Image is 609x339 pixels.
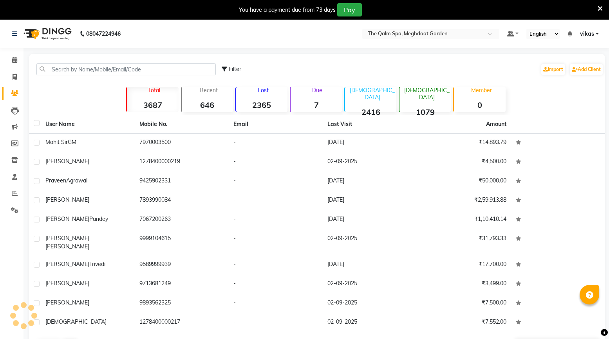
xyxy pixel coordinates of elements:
[229,191,323,210] td: -
[20,23,74,45] img: logo
[417,313,511,332] td: ₹7,552.00
[570,64,603,75] a: Add Client
[185,87,233,94] p: Recent
[135,294,229,313] td: 9893562325
[45,196,89,203] span: [PERSON_NAME]
[239,87,287,94] p: Lost
[66,177,87,184] span: Agrawal
[135,115,229,133] th: Mobile No.
[135,172,229,191] td: 9425902331
[239,6,336,14] div: You have a payment due from 73 days
[45,318,107,325] span: [DEMOGRAPHIC_DATA]
[580,30,594,38] span: vikas
[135,153,229,172] td: 1278400000219
[417,294,511,313] td: ₹7,500.00
[323,133,417,153] td: [DATE]
[68,139,76,146] span: GM
[481,115,511,133] th: Amount
[417,153,511,172] td: ₹4,500.00
[454,100,505,110] strong: 0
[229,66,241,73] span: Filter
[417,230,511,255] td: ₹31,793.33
[45,158,89,165] span: [PERSON_NAME]
[130,87,178,94] p: Total
[45,299,89,306] span: [PERSON_NAME]
[135,313,229,332] td: 1278400000217
[135,191,229,210] td: 7893990084
[323,210,417,230] td: [DATE]
[86,23,121,45] b: 08047224946
[417,275,511,294] td: ₹3,499.00
[45,215,89,222] span: [PERSON_NAME]
[323,115,417,133] th: Last Visit
[403,87,451,101] p: [DEMOGRAPHIC_DATA]
[229,210,323,230] td: -
[135,230,229,255] td: 9999104615
[417,255,511,275] td: ₹17,700.00
[45,280,89,287] span: [PERSON_NAME]
[292,87,342,94] p: Due
[135,275,229,294] td: 9713681249
[323,172,417,191] td: [DATE]
[337,3,362,16] button: Pay
[229,153,323,172] td: -
[229,230,323,255] td: -
[45,243,89,250] span: [PERSON_NAME]
[229,313,323,332] td: -
[45,177,66,184] span: Praveen
[323,313,417,332] td: 02-09-2025
[229,115,323,133] th: Email
[417,133,511,153] td: ₹14,893.79
[229,133,323,153] td: -
[229,255,323,275] td: -
[36,63,216,75] input: Search by Name/Mobile/Email/Code
[348,87,396,101] p: [DEMOGRAPHIC_DATA]
[236,100,287,110] strong: 2365
[135,255,229,275] td: 9589999939
[45,235,89,242] span: [PERSON_NAME]
[323,294,417,313] td: 02-09-2025
[323,275,417,294] td: 02-09-2025
[541,64,565,75] a: Import
[291,100,342,110] strong: 7
[127,100,178,110] strong: 3687
[417,172,511,191] td: ₹50,000.00
[182,100,233,110] strong: 646
[229,294,323,313] td: -
[135,210,229,230] td: 7067200263
[323,153,417,172] td: 02-09-2025
[89,215,108,222] span: pandey
[323,255,417,275] td: [DATE]
[399,107,451,117] strong: 1079
[457,87,505,94] p: Member
[41,115,135,133] th: User Name
[323,191,417,210] td: [DATE]
[323,230,417,255] td: 02-09-2025
[229,172,323,191] td: -
[229,275,323,294] td: -
[135,133,229,153] td: 7970003500
[417,210,511,230] td: ₹1,10,410.14
[417,191,511,210] td: ₹2,59,913.88
[345,107,396,117] strong: 2416
[89,261,105,268] span: Trivedi
[45,139,68,146] span: Mohit sir
[45,261,89,268] span: [PERSON_NAME]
